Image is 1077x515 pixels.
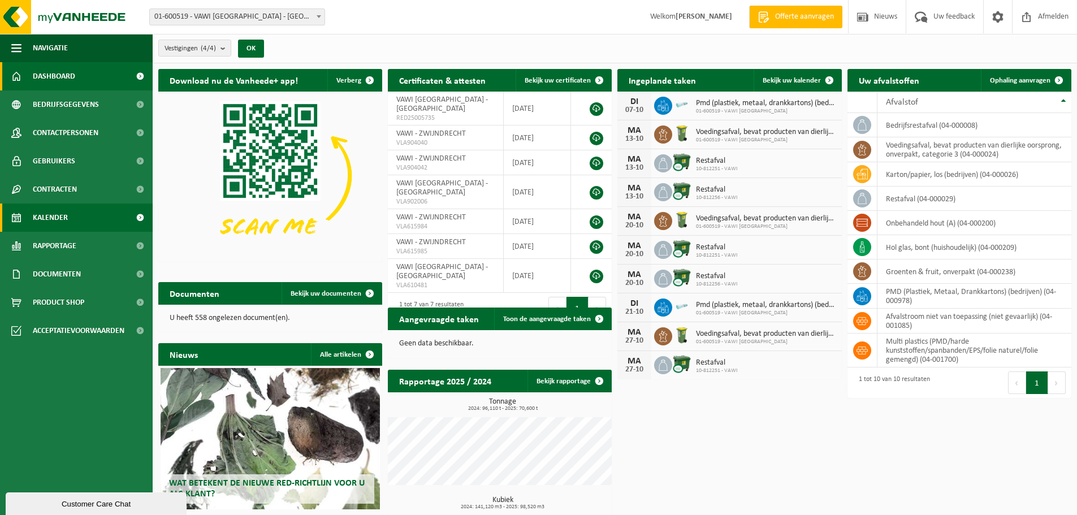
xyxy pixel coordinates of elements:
span: RED25005735 [396,114,495,123]
img: WB-1100-CU [672,239,691,258]
span: VAWI - ZWIJNDRECHT [396,129,466,138]
span: 10-812256 - VAWI [696,281,738,288]
div: 13-10 [623,135,646,143]
a: Offerte aanvragen [749,6,842,28]
span: 2024: 96,110 t - 2025: 70,600 t [393,406,612,412]
h2: Nieuws [158,343,209,365]
h2: Uw afvalstoffen [847,69,931,91]
span: Kalender [33,204,68,232]
td: hol glas, bont (huishoudelijk) (04-000209) [877,235,1071,259]
span: 01-600519 - VAWI [GEOGRAPHIC_DATA] [696,339,836,345]
td: restafval (04-000029) [877,187,1071,211]
span: VLA615985 [396,247,495,256]
div: DI [623,97,646,106]
span: Restafval [696,157,738,166]
button: Next [1048,371,1066,394]
count: (4/4) [201,45,216,52]
span: Restafval [696,243,738,252]
span: Bekijk uw certificaten [525,77,591,84]
button: Previous [548,297,566,319]
span: Voedingsafval, bevat producten van dierlijke oorsprong, onverpakt, categorie 3 [696,214,836,223]
span: 10-812251 - VAWI [696,166,738,172]
div: 1 tot 7 van 7 resultaten [393,296,464,321]
td: bedrijfsrestafval (04-000008) [877,113,1071,137]
td: [DATE] [504,125,571,150]
div: MA [623,357,646,366]
span: VLA615984 [396,222,495,231]
span: Bekijk uw kalender [763,77,821,84]
div: MA [623,213,646,222]
img: WB-1100-CU [672,153,691,172]
span: VLA902006 [396,197,495,206]
img: Download de VHEPlus App [158,92,382,259]
div: 20-10 [623,222,646,230]
a: Bekijk uw documenten [282,282,381,305]
td: [DATE] [504,175,571,209]
a: Toon de aangevraagde taken [494,308,611,330]
img: WB-1100-CU [672,181,691,201]
span: VLA904042 [396,163,495,172]
span: 01-600519 - VAWI NV - ANTWERPEN [149,8,325,25]
div: 13-10 [623,164,646,172]
span: Restafval [696,358,738,367]
span: Voedingsafval, bevat producten van dierlijke oorsprong, onverpakt, categorie 3 [696,128,836,137]
span: 01-600519 - VAWI NV - ANTWERPEN [150,9,325,25]
span: VAWI [GEOGRAPHIC_DATA] - [GEOGRAPHIC_DATA] [396,96,488,113]
div: MA [623,270,646,279]
td: onbehandeld hout (A) (04-000200) [877,211,1071,235]
span: Gebruikers [33,147,75,175]
strong: [PERSON_NAME] [676,12,732,21]
h2: Rapportage 2025 / 2024 [388,370,503,392]
h2: Download nu de Vanheede+ app! [158,69,309,91]
div: DI [623,299,646,308]
span: VAWI [GEOGRAPHIC_DATA] - [GEOGRAPHIC_DATA] [396,263,488,280]
span: Wat betekent de nieuwe RED-richtlijn voor u als klant? [169,479,365,499]
td: [DATE] [504,259,571,293]
h3: Tonnage [393,398,612,412]
td: [DATE] [504,92,571,125]
span: 10-812251 - VAWI [696,367,738,374]
td: groenten & fruit, onverpakt (04-000238) [877,259,1071,284]
button: Next [589,297,606,319]
td: afvalstroom niet van toepassing (niet gevaarlijk) (04-001085) [877,309,1071,334]
span: Offerte aanvragen [772,11,837,23]
span: Verberg [336,77,361,84]
span: Rapportage [33,232,76,260]
span: Bedrijfsgegevens [33,90,99,119]
span: Contracten [33,175,77,204]
a: Bekijk uw certificaten [516,69,611,92]
div: MA [623,328,646,337]
a: Ophaling aanvragen [981,69,1070,92]
h2: Aangevraagde taken [388,308,490,330]
span: Contactpersonen [33,119,98,147]
div: 20-10 [623,279,646,287]
span: Voedingsafval, bevat producten van dierlijke oorsprong, onverpakt, categorie 3 [696,330,836,339]
div: MA [623,184,646,193]
a: Bekijk uw kalender [754,69,841,92]
td: [DATE] [504,150,571,175]
td: voedingsafval, bevat producten van dierlijke oorsprong, onverpakt, categorie 3 (04-000024) [877,137,1071,162]
span: VAWI - ZWIJNDRECHT [396,213,466,222]
td: multi plastics (PMD/harde kunststoffen/spanbanden/EPS/folie naturel/folie gemengd) (04-001700) [877,334,1071,367]
div: 1 tot 10 van 10 resultaten [853,370,930,395]
button: 1 [1026,371,1048,394]
span: Vestigingen [165,40,216,57]
span: Product Shop [33,288,84,317]
button: Verberg [327,69,381,92]
span: 01-600519 - VAWI [GEOGRAPHIC_DATA] [696,223,836,230]
a: Bekijk rapportage [527,370,611,392]
p: U heeft 558 ongelezen document(en). [170,314,371,322]
span: Afvalstof [886,98,918,107]
span: Dashboard [33,62,75,90]
td: PMD (Plastiek, Metaal, Drankkartons) (bedrijven) (04-000978) [877,284,1071,309]
td: [DATE] [504,209,571,234]
h2: Ingeplande taken [617,69,707,91]
span: Ophaling aanvragen [990,77,1050,84]
p: Geen data beschikbaar. [399,340,600,348]
button: OK [238,40,264,58]
img: WB-1100-CU [672,354,691,374]
button: Vestigingen(4/4) [158,40,231,57]
td: [DATE] [504,234,571,259]
img: LP-SK-00060-HPE-11 [672,95,691,114]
